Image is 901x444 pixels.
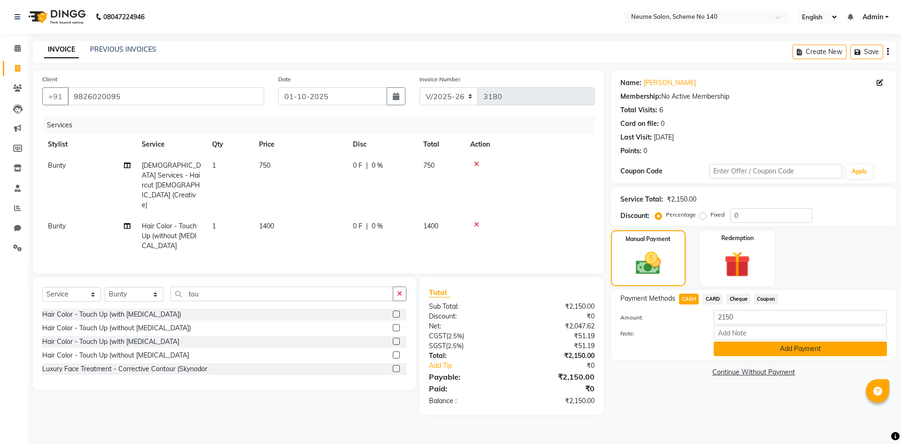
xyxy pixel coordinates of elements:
span: Payment Methods [620,294,675,304]
div: Balance : [422,396,512,406]
span: Bunty [48,222,66,230]
div: ₹0 [512,312,601,321]
div: Last Visit: [620,132,652,142]
button: Save [850,45,883,59]
label: Date [278,75,291,84]
span: Hair Color - Touch Up (without [MEDICAL_DATA] [142,222,197,250]
input: Search or Scan [170,287,393,301]
button: Apply [846,164,873,179]
a: [PERSON_NAME] [643,78,696,88]
span: 2.5% [448,342,462,350]
span: 0 % [372,161,383,171]
a: Add Tip [422,361,527,371]
th: Stylist [42,134,136,155]
label: Invoice Number [420,75,460,84]
div: Points: [620,146,641,156]
div: Hair Color - Touch Up (with [MEDICAL_DATA] [42,337,179,347]
span: CARD [702,294,723,304]
input: Enter Offer / Coupon Code [709,164,842,179]
div: Luxury Face Treatment - Corrective Contour (Skynodor [42,364,207,374]
div: 6 [659,105,663,115]
div: ₹0 [527,361,601,371]
div: Service Total: [620,195,663,204]
button: Add Payment [714,342,887,356]
div: No Active Membership [620,92,887,101]
span: CASH [679,294,699,304]
th: Action [465,134,595,155]
div: Hair Color - Touch Up (with [MEDICAL_DATA]) [42,310,181,319]
div: ₹2,150.00 [512,371,601,382]
div: Discount: [422,312,512,321]
div: Paid: [422,383,512,394]
div: Hair Color - Touch Up (without [MEDICAL_DATA] [42,351,189,360]
span: 1 [212,161,216,170]
a: INVOICE [44,41,79,58]
span: 750 [259,161,270,170]
div: [DATE] [654,132,674,142]
span: 2.5% [448,332,462,340]
span: Coupon [754,294,778,304]
input: Search by Name/Mobile/Email/Code [68,87,264,105]
span: CGST [429,332,446,340]
img: logo [24,4,88,30]
div: Hair Color - Touch Up (without [MEDICAL_DATA]) [42,323,191,333]
th: Qty [206,134,253,155]
div: ₹2,047.62 [512,321,601,331]
label: Amount: [613,313,707,322]
span: | [366,221,368,231]
div: ₹0 [512,383,601,394]
span: Admin [863,12,883,22]
a: PREVIOUS INVOICES [90,45,156,54]
label: Note: [613,329,707,338]
span: [DEMOGRAPHIC_DATA] Services - Haircut [DEMOGRAPHIC_DATA] (Creative) [142,161,201,209]
input: Amount [714,310,887,325]
img: _gift.svg [716,248,758,280]
th: Disc [347,134,418,155]
div: Net: [422,321,512,331]
span: | [366,161,368,171]
span: 0 F [353,221,362,231]
div: Payable: [422,371,512,382]
div: ( ) [422,331,512,341]
button: +91 [42,87,69,105]
div: Total: [422,351,512,361]
span: Bunty [48,161,66,170]
th: Total [418,134,465,155]
span: 1400 [259,222,274,230]
div: 0 [643,146,647,156]
label: Fixed [710,210,725,219]
div: ₹51.19 [512,341,601,351]
div: ₹51.19 [512,331,601,341]
span: 750 [423,161,435,170]
label: Manual Payment [626,235,671,243]
label: Redemption [721,234,754,242]
span: Cheque [726,294,750,304]
div: ( ) [422,341,512,351]
div: Services [43,117,602,134]
img: _cash.svg [628,249,669,278]
div: Coupon Code [620,166,709,176]
div: Membership: [620,92,661,101]
div: ₹2,150.00 [512,351,601,361]
label: Client [42,75,57,84]
a: Continue Without Payment [613,367,894,377]
span: 0 F [353,161,362,171]
div: 0 [661,119,664,129]
span: 0 % [372,221,383,231]
span: SGST [429,342,446,350]
input: Add Note [714,326,887,340]
div: Sub Total: [422,302,512,312]
div: ₹2,150.00 [512,302,601,312]
span: 1400 [423,222,438,230]
label: Percentage [666,210,696,219]
div: ₹2,150.00 [667,195,696,204]
th: Price [253,134,347,155]
button: Create New [793,45,847,59]
div: Total Visits: [620,105,657,115]
div: Discount: [620,211,649,221]
span: 1 [212,222,216,230]
span: Total [429,288,450,297]
div: Name: [620,78,641,88]
div: Card on file: [620,119,659,129]
b: 08047224946 [103,4,145,30]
